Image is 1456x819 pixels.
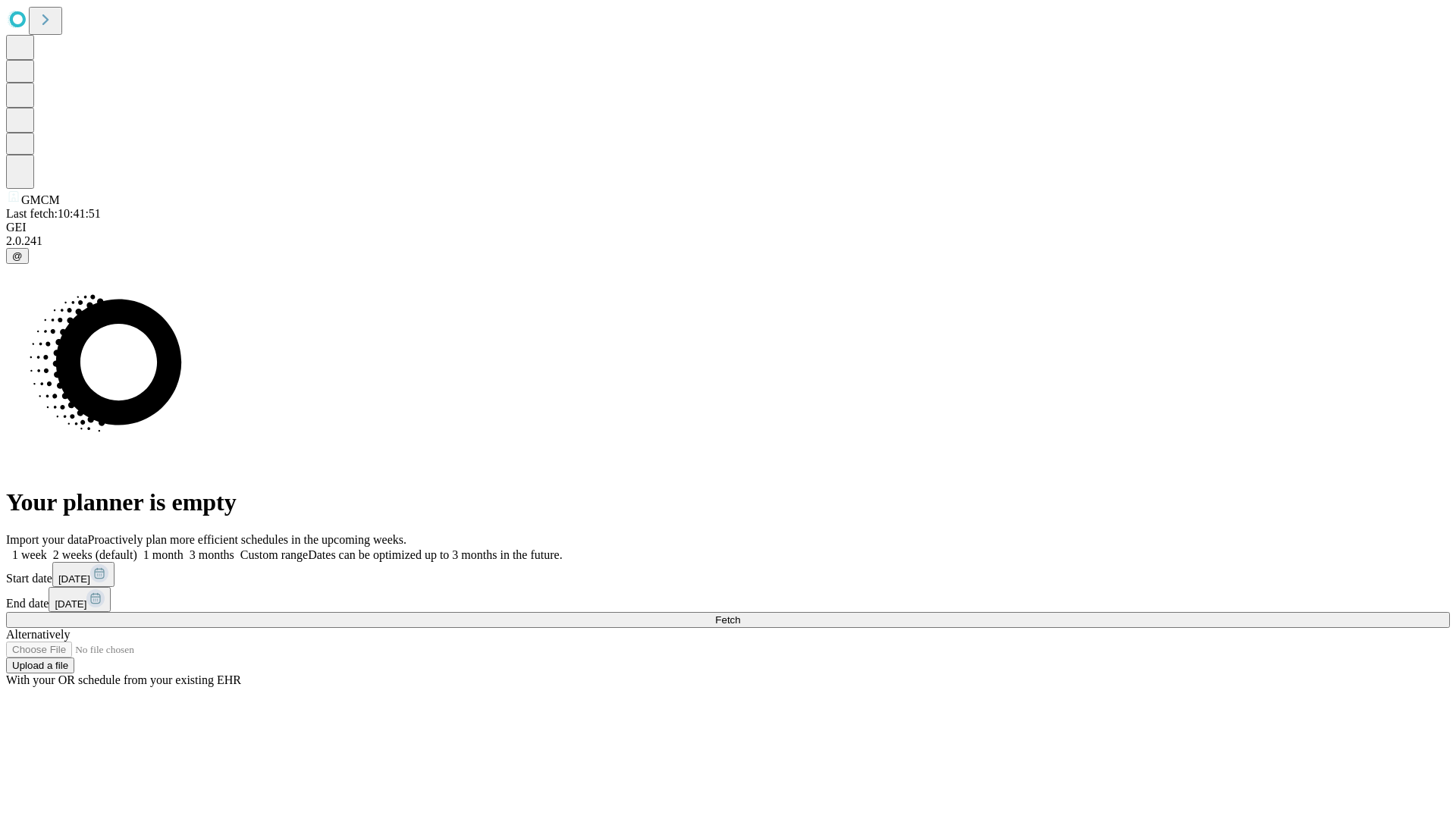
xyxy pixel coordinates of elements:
[58,573,90,585] span: [DATE]
[6,221,1450,234] div: GEI
[6,587,1450,612] div: End date
[6,234,1450,248] div: 2.0.241
[308,548,562,561] span: Dates can be optimized up to 3 months in the future.
[6,207,101,220] span: Last fetch: 10:41:51
[12,250,23,262] span: @
[55,598,86,610] span: [DATE]
[52,562,115,587] button: [DATE]
[6,657,74,673] button: Upload a file
[6,533,88,546] span: Import your data
[12,548,47,561] span: 1 week
[6,628,70,641] span: Alternatively
[6,488,1450,516] h1: Your planner is empty
[715,614,740,626] span: Fetch
[49,587,111,612] button: [DATE]
[6,612,1450,628] button: Fetch
[88,533,406,546] span: Proactively plan more efficient schedules in the upcoming weeks.
[143,548,184,561] span: 1 month
[21,193,60,206] span: GMCM
[53,548,137,561] span: 2 weeks (default)
[240,548,308,561] span: Custom range
[6,562,1450,587] div: Start date
[6,673,241,686] span: With your OR schedule from your existing EHR
[6,248,29,264] button: @
[190,548,234,561] span: 3 months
